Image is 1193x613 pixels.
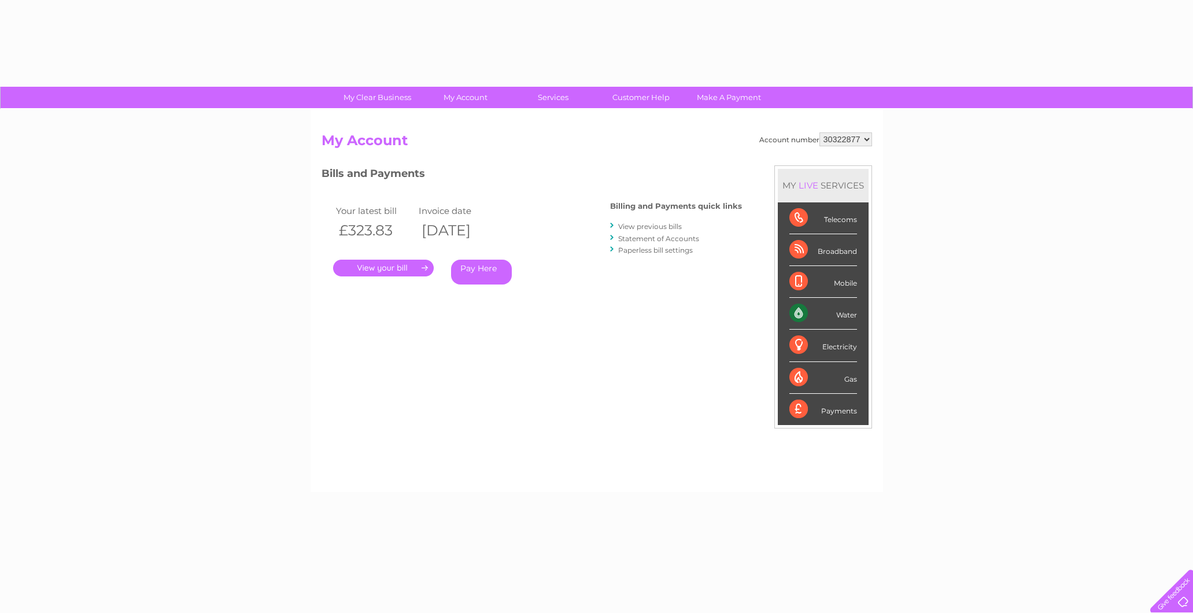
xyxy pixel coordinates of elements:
a: View previous bills [618,222,682,231]
a: Services [505,87,601,108]
td: Invoice date [416,203,499,219]
div: Payments [789,394,857,425]
td: Your latest bill [333,203,416,219]
a: Make A Payment [681,87,777,108]
a: Paperless bill settings [618,246,693,254]
a: Customer Help [593,87,689,108]
a: My Account [418,87,513,108]
th: £323.83 [333,219,416,242]
h2: My Account [322,132,872,154]
div: Water [789,298,857,330]
div: LIVE [796,180,821,191]
h4: Billing and Payments quick links [610,202,742,211]
a: Statement of Accounts [618,234,699,243]
a: My Clear Business [330,87,425,108]
h3: Bills and Payments [322,165,742,186]
div: MY SERVICES [778,169,869,202]
div: Electricity [789,330,857,361]
div: Gas [789,362,857,394]
th: [DATE] [416,219,499,242]
div: Broadband [789,234,857,266]
a: Pay Here [451,260,512,285]
div: Mobile [789,266,857,298]
div: Telecoms [789,202,857,234]
a: . [333,260,434,276]
div: Account number [759,132,872,146]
